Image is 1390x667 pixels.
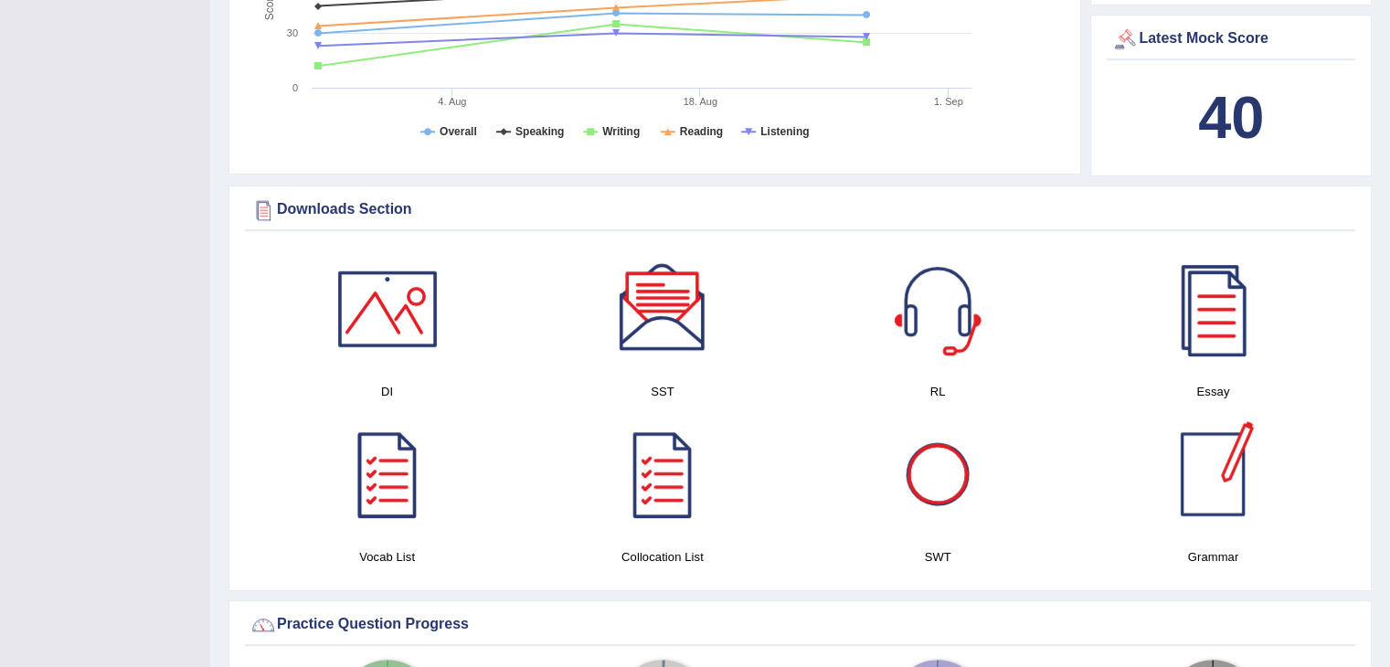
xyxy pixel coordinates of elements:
div: Latest Mock Score [1111,26,1351,53]
tspan: 1. Sep [934,96,963,107]
h4: Vocab List [259,547,515,566]
tspan: Speaking [515,125,564,138]
text: 0 [292,82,298,93]
b: 40 [1198,84,1264,151]
tspan: Reading [680,125,723,138]
h4: RL [810,382,1066,401]
h4: SST [534,382,790,401]
text: 30 [287,27,298,38]
tspan: 4. Aug [438,96,466,107]
div: Practice Question Progress [249,611,1351,639]
div: Downloads Section [249,196,1351,224]
tspan: Overall [440,125,477,138]
h4: Essay [1085,382,1342,401]
h4: SWT [810,547,1066,566]
tspan: Writing [602,125,640,138]
h4: DI [259,382,515,401]
tspan: Listening [760,125,809,138]
h4: Grammar [1085,547,1342,566]
h4: Collocation List [534,547,790,566]
tspan: 18. Aug [684,96,717,107]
